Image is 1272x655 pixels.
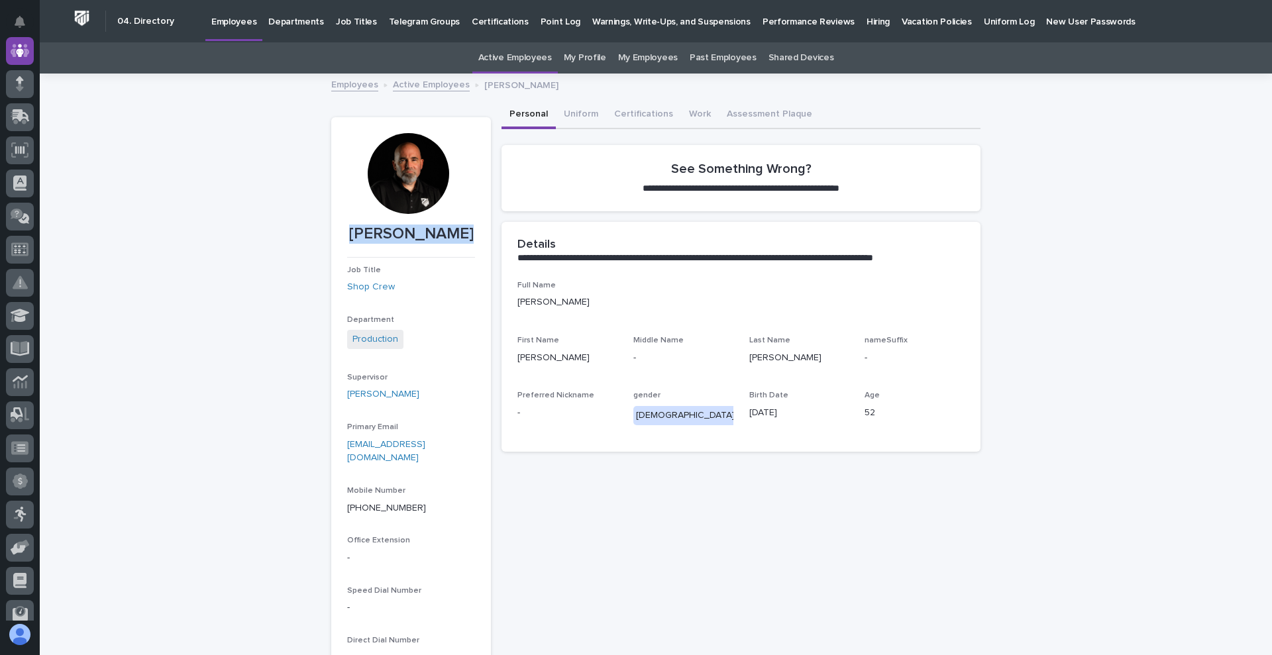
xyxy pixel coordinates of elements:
[347,280,395,294] a: Shop Crew
[633,406,737,425] div: [DEMOGRAPHIC_DATA]
[70,6,94,30] img: Workspace Logo
[347,423,398,431] span: Primary Email
[347,387,419,401] a: [PERSON_NAME]
[502,101,556,129] button: Personal
[517,295,965,309] p: [PERSON_NAME]
[478,42,552,74] a: Active Employees
[633,336,684,344] span: Middle Name
[347,374,388,381] span: Supervisor
[6,8,34,36] button: Notifications
[517,281,556,289] span: Full Name
[556,101,606,129] button: Uniform
[347,601,475,615] p: -
[633,391,661,399] span: gender
[517,406,617,420] p: -
[749,406,849,420] p: [DATE]
[352,332,398,346] a: Production
[690,42,757,74] a: Past Employees
[17,16,34,37] div: Notifications
[606,101,681,129] button: Certifications
[517,391,594,399] span: Preferred Nickname
[681,101,719,129] button: Work
[347,587,421,595] span: Speed Dial Number
[517,238,556,252] h2: Details
[347,487,405,495] span: Mobile Number
[517,336,559,344] span: First Name
[749,351,849,365] p: [PERSON_NAME]
[865,391,880,399] span: Age
[671,161,812,177] h2: See Something Wrong?
[331,76,378,91] a: Employees
[749,336,790,344] span: Last Name
[618,42,678,74] a: My Employees
[393,76,470,91] a: Active Employees
[768,42,834,74] a: Shared Devices
[347,636,419,644] span: Direct Dial Number
[633,351,733,365] p: -
[347,503,426,513] a: [PHONE_NUMBER]
[484,77,558,91] p: [PERSON_NAME]
[347,316,394,324] span: Department
[347,536,410,544] span: Office Extension
[347,225,475,244] p: [PERSON_NAME]
[517,351,617,365] p: [PERSON_NAME]
[564,42,606,74] a: My Profile
[347,266,381,274] span: Job Title
[6,621,34,648] button: users-avatar
[347,440,425,463] a: [EMAIL_ADDRESS][DOMAIN_NAME]
[719,101,820,129] button: Assessment Plaque
[117,16,174,27] h2: 04. Directory
[865,351,965,365] p: -
[347,551,475,565] p: -
[749,391,788,399] span: Birth Date
[865,336,908,344] span: nameSuffix
[865,406,965,420] p: 52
